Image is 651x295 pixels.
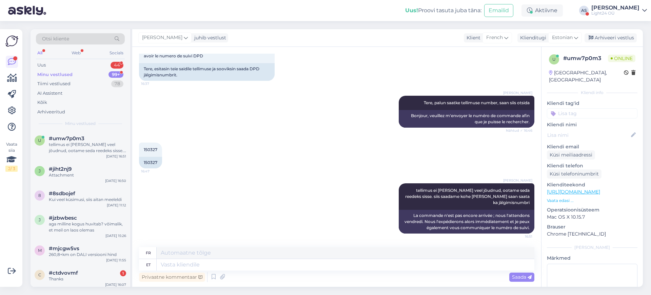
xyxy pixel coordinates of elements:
[49,190,75,197] span: #8sdbojef
[105,233,126,238] div: [DATE] 15:26
[547,143,637,150] p: Kliendi email
[42,35,69,42] span: Otsi kliente
[521,4,563,17] div: Aktiivne
[120,270,126,276] div: 1
[512,274,532,280] span: Saada
[39,168,41,173] span: j
[405,188,531,205] span: tellimus ei [PERSON_NAME] veel jõudnud, ootame seda reedeks sisse. siis saadame kohe [PERSON_NAME...
[49,135,84,142] span: #umw7p0m3
[549,69,624,84] div: [GEOGRAPHIC_DATA], [GEOGRAPHIC_DATA]
[108,71,123,78] div: 99+
[547,100,637,107] p: Kliendi tag'id
[399,110,534,128] div: Bonjour, veuillez m'envoyer le numéro de commande afin que je puisse le rechercher.
[547,131,630,139] input: Lisa nimi
[424,100,530,105] span: Tere, palun saatke tellimuse number, saan siis otsida
[608,55,635,62] span: Online
[547,169,601,179] div: Küsi telefoninumbrit
[49,166,72,172] span: #jiht2nj9
[49,215,77,221] span: #jzbwbesc
[39,217,41,222] span: j
[106,258,126,263] div: [DATE] 11:55
[507,234,532,239] span: 16:51
[547,181,637,188] p: Klienditeekond
[563,54,608,62] div: # umw7p0m3
[552,57,556,62] span: u
[139,157,162,168] div: 150327
[37,80,71,87] div: Tiimi vestlused
[591,5,639,11] div: [PERSON_NAME]
[192,34,226,41] div: juhib vestlust
[547,121,637,128] p: Kliendi nimi
[49,245,79,252] span: #mjcgw5vs
[107,203,126,208] div: [DATE] 11:12
[141,81,166,86] span: 16:37
[547,90,637,96] div: Kliendi info
[486,34,503,41] span: French
[49,197,126,203] div: Kui veel küsimusi, siis aitan meeleldi
[49,252,126,258] div: 260,8+km on DALI versiooni hind
[49,276,126,282] div: Thanks
[5,35,18,48] img: Askly Logo
[585,33,637,42] div: Arhiveeri vestlus
[106,154,126,159] div: [DATE] 16:51
[38,272,41,277] span: c
[49,221,126,233] div: aga milline kogus huvitab? võimalik, et meil on laos olemas
[547,162,637,169] p: Kliendi telefon
[591,5,647,16] a: [PERSON_NAME]Light24 OÜ
[484,4,513,17] button: Emailid
[38,138,41,143] span: u
[591,11,639,16] div: Light24 OÜ
[37,99,47,106] div: Kõik
[547,214,637,221] p: Mac OS X 10.15.7
[37,71,73,78] div: Minu vestlused
[506,128,532,133] span: Nähtud ✓ 16:46
[547,189,600,195] a: [URL][DOMAIN_NAME]
[111,62,123,69] div: 44
[5,166,18,172] div: 2 / 3
[144,147,157,152] span: 150327
[36,49,44,57] div: All
[547,223,637,231] p: Brauser
[38,248,42,253] span: m
[37,62,46,69] div: Uus
[547,150,595,160] div: Küsi meiliaadressi
[547,255,637,262] p: Märkmed
[142,34,182,41] span: [PERSON_NAME]
[503,178,532,183] span: [PERSON_NAME]
[146,259,151,271] div: et
[111,80,123,87] div: 78
[49,142,126,154] div: tellimus ei [PERSON_NAME] veel jõudnud, ootame seda reedeks sisse. siis saadame kohe [PERSON_NAME...
[579,6,589,15] div: AS
[70,49,82,57] div: Web
[37,90,62,97] div: AI Assistent
[552,34,573,41] span: Estonian
[139,63,275,81] div: Tere, esitasin teie saidile tellimuse ja sooviksin saada DPD jälgimisnumbrit.
[49,172,126,178] div: Attachment
[37,109,65,115] div: Arhiveeritud
[547,244,637,251] div: [PERSON_NAME]
[105,178,126,183] div: [DATE] 16:50
[49,270,78,276] span: #ctdvovmf
[108,49,125,57] div: Socials
[141,169,166,174] span: 16:47
[517,34,546,41] div: Klienditugi
[38,193,41,198] span: 8
[405,6,481,15] div: Proovi tasuta juba täna:
[5,141,18,172] div: Vaata siia
[503,90,532,95] span: [PERSON_NAME]
[547,198,637,204] p: Vaata edasi ...
[547,108,637,118] input: Lisa tag
[547,231,637,238] p: Chrome [TECHNICAL_ID]
[547,206,637,214] p: Operatsioonisüsteem
[464,34,480,41] div: Klient
[65,121,96,127] span: Minu vestlused
[139,273,205,282] div: Privaatne kommentaar
[105,282,126,287] div: [DATE] 16:07
[399,210,534,234] div: La commande n'est pas encore arrivée ; nous l'attendons vendredi. Nous l'expédierons alors immédi...
[146,247,151,259] div: fr
[405,7,418,14] b: Uus!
